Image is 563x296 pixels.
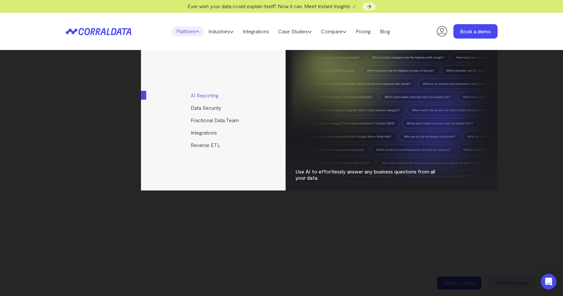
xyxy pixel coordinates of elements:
[141,139,287,151] a: Reverse ETL
[295,168,443,181] p: Use AI to effortlessly answer any business questions from all your data.
[273,26,316,36] a: Case Studies
[141,102,287,114] a: Data Security
[351,26,375,36] a: Pricing
[172,26,204,36] a: Platform
[238,26,273,36] a: Integrations
[141,114,287,126] a: Fractional Data Team
[141,89,287,102] a: AI Reporting
[453,24,498,39] a: Book a demo
[541,274,556,289] div: Open Intercom Messenger
[187,3,358,9] span: Ever wish your data could explain itself? Now it can. Meet Instant Insights 🪄
[204,26,238,36] a: Industries
[375,26,395,36] a: Blog
[141,126,287,139] a: Integrations
[316,26,351,36] a: Compare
